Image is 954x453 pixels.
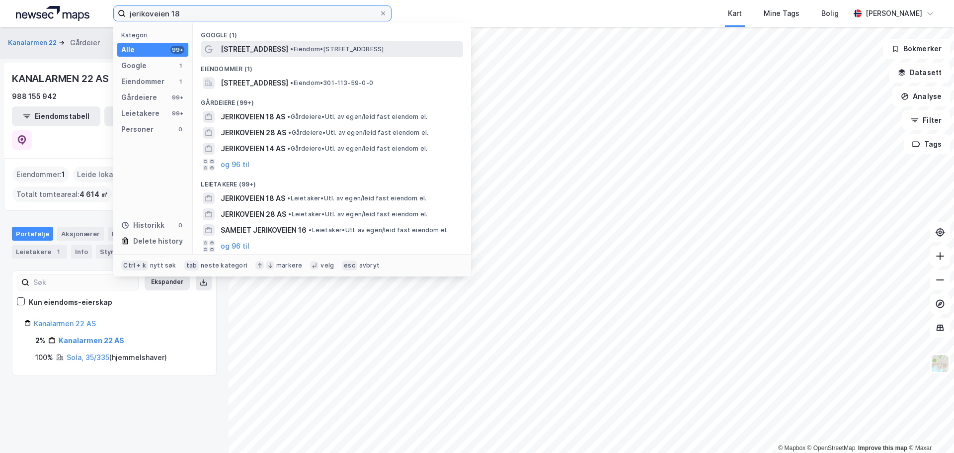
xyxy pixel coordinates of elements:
div: 1 [53,247,63,257]
span: Eiendom • 301-113-59-0-0 [290,79,373,87]
span: 1 [62,169,65,181]
div: [PERSON_NAME] [866,7,922,19]
span: Eiendom • [STREET_ADDRESS] [290,45,384,53]
div: Kategori [121,31,188,39]
button: Bokmerker [883,39,950,59]
span: [STREET_ADDRESS] [221,43,288,55]
div: 99+ [170,109,184,117]
span: • [290,79,293,87]
span: JERIKOVEIEN 28 AS [221,208,286,220]
button: Eiendomstabell [12,106,100,126]
span: • [288,129,291,136]
span: • [309,226,312,234]
div: markere [276,262,302,270]
span: JERIKOVEIEN 18 AS [221,192,285,204]
div: Kart [728,7,742,19]
div: 0 [176,125,184,133]
button: Leietakertabell [104,106,193,126]
div: 2% [35,335,45,347]
div: Eiendommer : [12,167,69,182]
div: esc [342,261,357,271]
div: Totalt tomteareal : [12,186,112,202]
div: Gårdeiere [121,91,157,103]
div: tab [184,261,199,271]
a: Mapbox [778,445,805,452]
div: Personer [121,123,154,135]
div: Aksjonærer [57,227,104,241]
a: Sola, 35/335 [67,353,109,362]
div: Kun eiendoms-eierskap [29,296,112,308]
div: 100% [35,352,53,363]
button: Analyse [892,87,950,106]
span: SAMEIET JERIKOVEIEN 16 [221,224,307,236]
div: Leietakere (99+) [193,173,471,190]
span: [STREET_ADDRESS] [221,77,288,89]
div: Mine Tags [764,7,799,19]
a: Kanalarmen 22 AS [59,336,124,345]
div: 99+ [170,93,184,101]
div: 1 [176,62,184,70]
button: og 96 til [221,240,249,252]
span: Gårdeiere • Utl. av egen/leid fast eiendom el. [287,113,427,121]
span: JERIKOVEIEN 18 AS [221,111,285,123]
span: • [288,210,291,218]
span: • [290,45,293,53]
span: Leietaker • Utl. av egen/leid fast eiendom el. [287,194,426,202]
div: 99+ [170,46,184,54]
iframe: Chat Widget [904,405,954,453]
a: Kanalarmen 22 AS [34,319,96,328]
div: Ctrl + k [121,261,148,271]
div: Gårdeier [70,37,100,49]
div: Eiendommer [121,76,164,88]
button: Tags [904,134,950,154]
div: Portefølje [12,227,53,241]
div: ( hjemmelshaver ) [67,352,167,363]
img: logo.a4113a55bc3d86da70a041830d287a7e.svg [16,6,89,21]
div: Gårdeiere (99+) [193,91,471,109]
button: Filter [902,110,950,130]
span: Leietaker • Utl. av egen/leid fast eiendom el. [288,210,427,218]
div: Leide lokasjoner : [73,167,144,182]
div: avbryt [359,262,380,270]
a: Improve this map [858,445,907,452]
div: neste kategori [201,262,247,270]
div: velg [320,262,334,270]
img: Z [931,354,950,373]
div: Leietakere [12,245,67,259]
span: Gårdeiere • Utl. av egen/leid fast eiendom el. [288,129,428,137]
div: Eiendommer (1) [193,57,471,75]
span: Gårdeiere • Utl. av egen/leid fast eiendom el. [287,145,427,153]
div: Eiendommer [108,227,169,241]
a: OpenStreetMap [807,445,856,452]
div: Styret [96,245,137,259]
div: Google (1) [193,23,471,41]
div: Bolig [821,7,839,19]
div: 0 [176,221,184,229]
span: 4 614 ㎡ [79,188,108,200]
div: Leietakere [121,107,159,119]
span: JERIKOVEIEN 28 AS [221,127,286,139]
div: KANALARMEN 22 AS [12,71,111,87]
input: Søk på adresse, matrikkel, gårdeiere, leietakere eller personer [126,6,379,21]
span: JERIKOVEIEN 14 AS [221,143,285,155]
span: • [287,113,290,120]
div: nytt søk [150,262,176,270]
span: • [287,194,290,202]
span: • [287,145,290,152]
input: Søk [29,275,138,290]
div: Delete history [133,235,183,247]
button: Kanalarmen 22 [8,38,59,48]
div: Alle [121,44,135,56]
span: Leietaker • Utl. av egen/leid fast eiendom el. [309,226,448,234]
button: og 96 til [221,159,249,171]
div: Historikk [121,219,164,231]
div: Google [121,60,147,72]
button: Ekspander [145,274,190,290]
div: Info [71,245,92,259]
div: 1 [176,78,184,86]
div: 988 155 942 [12,91,57,102]
button: Datasett [889,63,950,83]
